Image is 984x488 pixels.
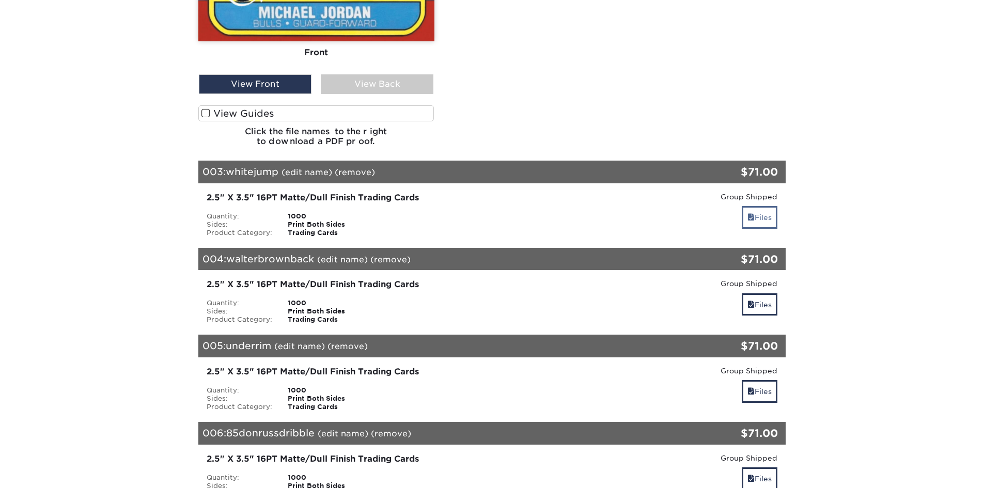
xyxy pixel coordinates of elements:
div: Print Both Sides [280,221,394,229]
div: Print Both Sides [280,395,394,403]
span: files [747,213,755,222]
div: 2.5" X 3.5" 16PT Matte/Dull Finish Trading Cards [207,278,582,291]
h6: Click the file names to the right to download a PDF proof. [198,127,434,154]
a: (remove) [327,341,368,351]
div: 2.5" X 3.5" 16PT Matte/Dull Finish Trading Cards [207,192,582,204]
div: 1000 [280,386,394,395]
div: Trading Cards [280,229,394,237]
div: $71.00 [688,164,778,180]
div: Quantity: [199,386,280,395]
div: View Back [321,74,433,94]
a: Files [742,380,777,402]
div: Group Shipped [598,192,778,202]
span: walterbrownback [226,253,314,264]
div: Product Category: [199,229,280,237]
div: 1000 [280,474,394,482]
div: 1000 [280,299,394,307]
span: underrim [226,340,271,351]
a: (remove) [370,255,411,264]
span: 85donrussdribble [226,427,315,438]
span: files [747,387,755,396]
div: Trading Cards [280,403,394,411]
div: $71.00 [688,338,778,354]
div: Trading Cards [280,316,394,324]
div: Group Shipped [598,453,778,463]
div: $71.00 [688,426,778,441]
a: (edit name) [318,429,368,438]
div: View Front [199,74,311,94]
div: Quantity: [199,299,280,307]
span: files [747,301,755,309]
a: (edit name) [282,167,332,177]
div: Quantity: [199,474,280,482]
a: (remove) [335,167,375,177]
div: Sides: [199,307,280,316]
div: 2.5" X 3.5" 16PT Matte/Dull Finish Trading Cards [207,453,582,465]
div: $71.00 [688,251,778,267]
a: Files [742,206,777,228]
span: whitejump [226,166,278,177]
div: Group Shipped [598,366,778,376]
div: Print Both Sides [280,307,394,316]
div: 1000 [280,212,394,221]
span: files [747,475,755,483]
div: 005: [198,335,688,357]
div: Quantity: [199,212,280,221]
div: Front [198,41,434,64]
a: Files [742,293,777,316]
a: (edit name) [274,341,325,351]
a: (edit name) [317,255,368,264]
div: Group Shipped [598,278,778,289]
div: 2.5" X 3.5" 16PT Matte/Dull Finish Trading Cards [207,366,582,378]
label: View Guides [198,105,434,121]
div: 004: [198,248,688,271]
a: (remove) [371,429,411,438]
div: Product Category: [199,403,280,411]
div: 006: [198,422,688,445]
div: Sides: [199,221,280,229]
div: Sides: [199,395,280,403]
div: Product Category: [199,316,280,324]
div: 003: [198,161,688,183]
